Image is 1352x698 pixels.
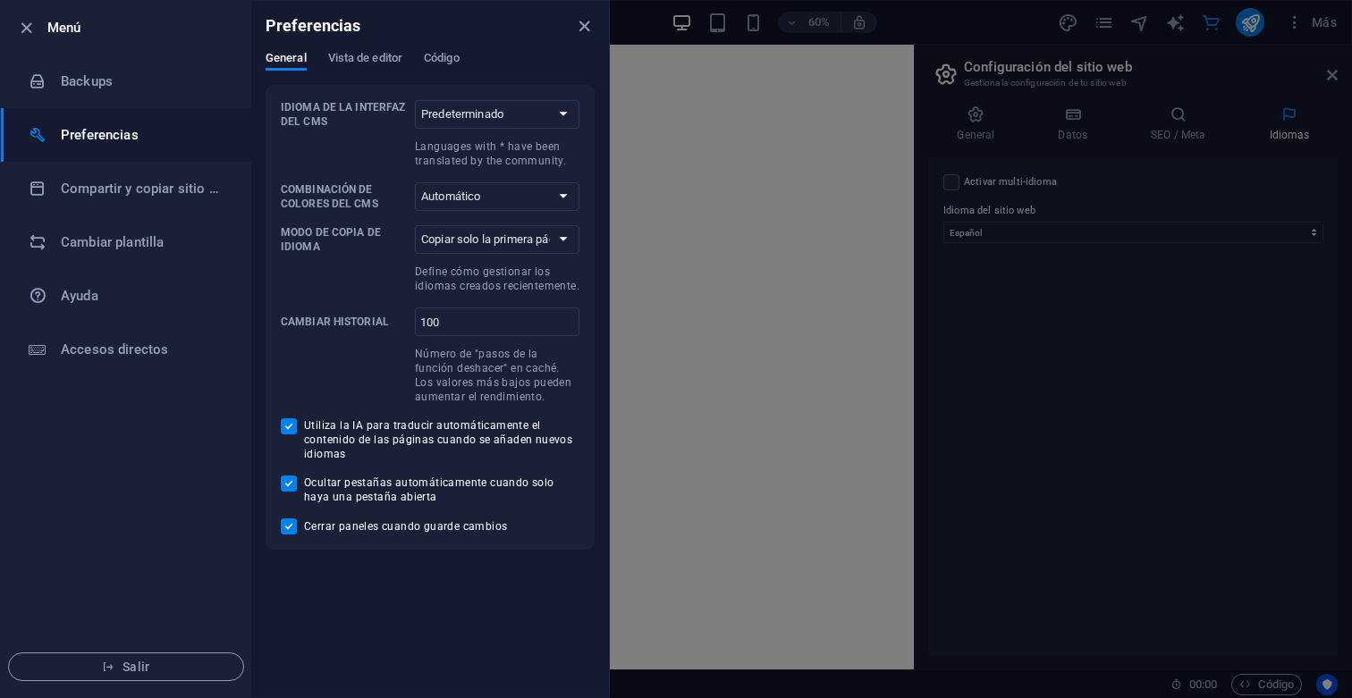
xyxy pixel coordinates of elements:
a: Ayuda [1,269,251,323]
h6: Ayuda [61,285,226,307]
input: Cambiar historialNúmero de "pasos de la función deshacer" en caché. Los valores más bajos pueden ... [415,307,579,336]
h6: Backups [61,71,226,92]
select: Combinación de colores del CMS [415,182,579,211]
h6: Menú [47,17,237,38]
span: Cerrar paneles cuando guarde cambios [304,519,507,534]
span: General [266,47,307,72]
span: Vista de editor [328,47,402,72]
span: Salir [23,660,229,674]
p: Idioma de la interfaz del CMS [281,100,408,129]
p: Define cómo gestionar los idiomas creados recientemente. [415,265,579,293]
p: Cambiar historial [281,315,408,329]
p: Número de "pasos de la función deshacer" en caché. Los valores más bajos pueden aumentar el rendi... [415,347,579,404]
p: Combinación de colores del CMS [281,182,408,211]
h6: Compartir y copiar sitio web [61,178,226,199]
p: Languages with * have been translated by the community. [415,139,579,168]
button: Salir [8,652,244,681]
p: Modo de copia de idioma [281,225,408,254]
span: Ocultar pestañas automáticamente cuando solo haya una pestaña abierta [304,475,579,504]
h6: Cambiar plantilla [61,231,226,253]
select: Modo de copia de idiomaDefine cómo gestionar los idiomas creados recientemente. [415,225,579,254]
span: Utiliza la IA para traducir automáticamente el contenido de las páginas cuando se añaden nuevos i... [304,418,579,461]
h6: Preferencias [61,124,226,146]
button: close [573,15,595,37]
h6: Accesos directos [61,339,226,360]
span: Código [424,47,460,72]
h6: Preferencias [266,15,361,37]
select: Idioma de la interfaz del CMSLanguages with * have been translated by the community. [415,100,579,129]
div: Preferencias [266,51,595,85]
